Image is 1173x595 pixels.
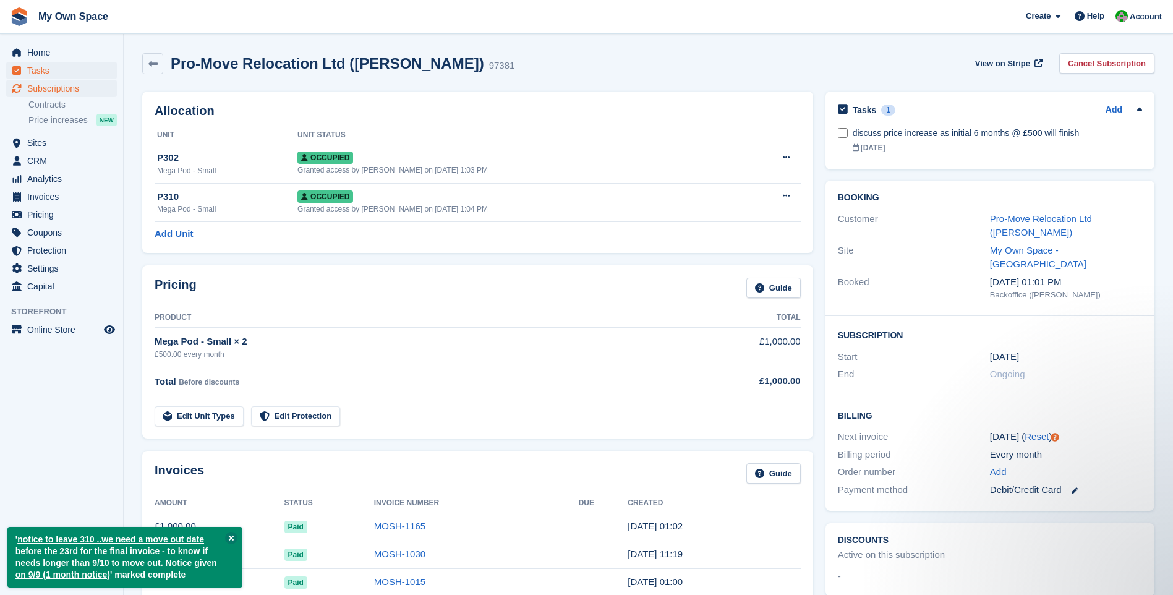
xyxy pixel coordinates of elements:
a: MOSH-1165 [374,521,425,531]
th: Status [284,494,374,513]
div: [DATE] ( ) [990,430,1142,444]
span: Pricing [27,206,101,223]
span: Home [27,44,101,61]
span: - [838,570,841,584]
a: discuss price increase as initial 6 months @ £500 will finish [DATE] [853,121,1142,160]
span: Sites [27,134,101,152]
a: My Own Space - [GEOGRAPHIC_DATA] [990,245,1086,270]
span: Total [155,376,176,387]
a: Contracts [28,99,117,111]
a: menu [6,44,117,61]
div: Order number [838,465,990,479]
div: P302 [157,151,297,165]
span: Capital [27,278,101,295]
h2: Tasks [853,105,877,116]
span: View on Stripe [975,58,1030,70]
div: Debit/Credit Card [990,483,1142,497]
span: Invoices [27,188,101,205]
span: Tasks [27,62,101,79]
a: MOSH-1030 [374,549,425,559]
h2: Allocation [155,104,801,118]
img: Paula Harris [1115,10,1128,22]
span: Paid [284,576,307,589]
a: My Own Space [33,6,113,27]
div: £500.00 every month [155,349,683,360]
div: Backoffice ([PERSON_NAME]) [990,289,1142,301]
div: Every month [990,448,1142,462]
a: Add [990,465,1007,479]
time: 2025-08-25 10:19:01 UTC [628,549,683,559]
th: Created [628,494,800,513]
h2: Subscription [838,328,1142,341]
a: Guide [746,463,801,484]
th: Total [683,308,801,328]
span: Paid [284,549,307,561]
h2: Discounts [838,536,1142,546]
a: Cancel Subscription [1059,53,1154,74]
span: Settings [27,260,101,277]
td: £1,000.00 [683,328,801,367]
time: 2025-08-23 00:00:20 UTC [628,576,683,587]
a: View on Stripe [970,53,1045,74]
a: Guide [746,278,801,298]
a: menu [6,206,117,223]
a: menu [6,170,117,187]
div: £1,000.00 [683,374,801,388]
a: menu [6,188,117,205]
div: NEW [96,114,117,126]
h2: Billing [838,409,1142,421]
div: Billing period [838,448,990,462]
h2: Pro-Move Relocation Ltd ([PERSON_NAME]) [171,55,484,72]
div: Start [838,350,990,364]
div: [DATE] 01:01 PM [990,275,1142,289]
span: Subscriptions [27,80,101,97]
div: Booked [838,275,990,301]
span: Occupied [297,152,353,164]
th: Invoice Number [374,494,579,513]
div: Payment method [838,483,990,497]
span: Create [1026,10,1051,22]
div: Tooltip anchor [1049,432,1060,443]
span: Occupied [297,190,353,203]
a: menu [6,80,117,97]
div: Customer [838,212,990,240]
a: menu [6,278,117,295]
span: CRM [27,152,101,169]
a: menu [6,152,117,169]
span: Storefront [11,306,123,318]
div: Granted access by [PERSON_NAME] on [DATE] 1:03 PM [297,165,740,176]
h2: Pricing [155,278,197,298]
td: £1,000.00 [155,513,284,541]
a: notice to leave 310 ..we need a move out date before the 23rd for the final invoice - to know if ... [15,534,217,580]
div: Active on this subscription [838,548,945,562]
h2: Booking [838,193,1142,203]
h2: Invoices [155,463,204,484]
th: Unit [155,126,297,145]
div: Mega Pod - Small [157,203,297,215]
a: menu [6,134,117,152]
time: 2025-09-23 00:02:39 UTC [628,521,683,531]
p: ' ' marked complete [7,527,242,588]
span: Analytics [27,170,101,187]
div: P310 [157,190,297,204]
a: menu [6,62,117,79]
span: Coupons [27,224,101,241]
div: Mega Pod - Small × 2 [155,335,683,349]
span: Online Store [27,321,101,338]
div: discuss price increase as initial 6 months @ £500 will finish [853,127,1142,140]
a: Pro-Move Relocation Ltd ([PERSON_NAME]) [990,213,1092,238]
span: Paid [284,521,307,533]
img: stora-icon-8386f47178a22dfd0bd8f6a31ec36ba5ce8667c1dd55bd0f319d3a0aa187defe.svg [10,7,28,26]
span: Protection [27,242,101,259]
div: Mega Pod - Small [157,165,297,176]
span: Help [1087,10,1104,22]
div: Site [838,244,990,272]
div: End [838,367,990,382]
th: Unit Status [297,126,740,145]
th: Amount [155,494,284,513]
a: Edit Protection [251,406,340,427]
a: Reset [1025,431,1049,442]
a: Edit Unit Types [155,406,244,427]
div: Next invoice [838,430,990,444]
div: 1 [881,105,895,116]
